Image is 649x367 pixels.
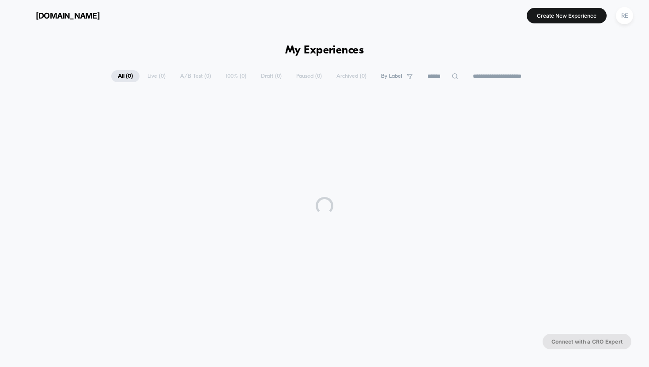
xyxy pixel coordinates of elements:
[13,8,102,23] button: [DOMAIN_NAME]
[613,7,636,25] button: RE
[616,7,633,24] div: RE
[381,73,402,79] span: By Label
[527,8,607,23] button: Create New Experience
[111,70,140,82] span: All ( 0 )
[543,334,631,349] button: Connect with a CRO Expert
[36,11,100,20] span: [DOMAIN_NAME]
[285,44,364,57] h1: My Experiences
